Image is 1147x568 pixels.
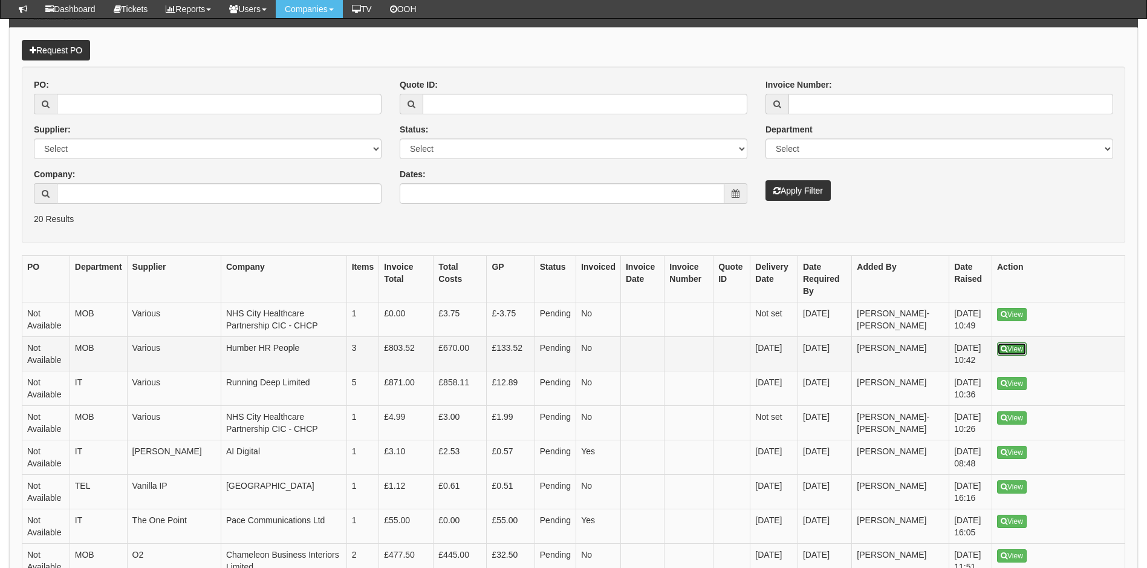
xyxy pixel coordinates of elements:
label: Supplier: [34,123,71,135]
td: Pending [535,475,576,509]
td: [DATE] 16:05 [949,509,992,544]
td: Not Available [22,475,70,509]
td: Humber HR People [221,337,346,371]
th: Department [70,256,127,302]
td: Pending [535,371,576,406]
label: Invoice Number: [765,79,832,91]
td: Yes [576,440,621,475]
td: 1 [346,475,379,509]
td: No [576,475,621,509]
td: Not Available [22,440,70,475]
td: £0.00 [434,509,487,544]
td: [DATE] 10:49 [949,302,992,337]
td: £670.00 [434,337,487,371]
label: Dates: [400,168,426,180]
th: Company [221,256,346,302]
td: [DATE] [750,371,798,406]
th: Added By [852,256,949,302]
td: [DATE] 16:16 [949,475,992,509]
td: [DATE] 10:36 [949,371,992,406]
td: £55.00 [379,509,434,544]
td: £0.57 [487,440,535,475]
td: Not Available [22,406,70,440]
td: £2.53 [434,440,487,475]
td: £12.89 [487,371,535,406]
td: No [576,406,621,440]
td: £871.00 [379,371,434,406]
td: £133.52 [487,337,535,371]
td: [DATE] [750,440,798,475]
td: Vanilla IP [127,475,221,509]
td: Pace Communications Ltd [221,509,346,544]
td: [PERSON_NAME]-[PERSON_NAME] [852,406,949,440]
td: Pending [535,337,576,371]
td: IT [70,509,127,544]
td: Pending [535,440,576,475]
p: 20 Results [34,213,1113,225]
label: Department [765,123,813,135]
td: Not Available [22,302,70,337]
td: [PERSON_NAME] [852,371,949,406]
label: Company: [34,168,75,180]
td: [DATE] [798,406,851,440]
th: Date Required By [798,256,851,302]
td: Pending [535,509,576,544]
label: PO: [34,79,49,91]
td: [PERSON_NAME] [852,509,949,544]
td: 1 [346,302,379,337]
td: Yes [576,509,621,544]
td: IT [70,371,127,406]
th: Quote ID [713,256,750,302]
td: Pending [535,406,576,440]
td: Not Available [22,509,70,544]
a: View [997,342,1027,356]
td: £0.51 [487,475,535,509]
td: £803.52 [379,337,434,371]
td: MOB [70,302,127,337]
td: Not set [750,302,798,337]
th: Action [992,256,1125,302]
td: NHS City Healthcare Partnership CIC - CHCP [221,406,346,440]
th: PO [22,256,70,302]
td: [DATE] [798,440,851,475]
td: TEL [70,475,127,509]
td: [DATE] 10:26 [949,406,992,440]
td: IT [70,440,127,475]
td: Various [127,337,221,371]
td: Not Available [22,371,70,406]
td: NHS City Healthcare Partnership CIC - CHCP [221,302,346,337]
td: [PERSON_NAME]-[PERSON_NAME] [852,302,949,337]
td: [DATE] [798,337,851,371]
a: View [997,515,1027,528]
td: 3 [346,337,379,371]
th: Invoice Number [664,256,713,302]
label: Status: [400,123,428,135]
td: [DATE] [750,337,798,371]
td: [DATE] [798,509,851,544]
a: View [997,377,1027,390]
td: £0.61 [434,475,487,509]
td: 1 [346,509,379,544]
td: [DATE] [798,475,851,509]
td: [DATE] 10:42 [949,337,992,371]
th: Date Raised [949,256,992,302]
a: View [997,411,1027,425]
td: [DATE] [750,475,798,509]
td: [PERSON_NAME] [127,440,221,475]
td: £1.12 [379,475,434,509]
th: Status [535,256,576,302]
a: View [997,308,1027,321]
td: £1.99 [487,406,535,440]
th: Supplier [127,256,221,302]
a: View [997,446,1027,459]
th: Invoice Total [379,256,434,302]
td: MOB [70,406,127,440]
td: Various [127,302,221,337]
th: Invoice Date [620,256,664,302]
a: View [997,480,1027,494]
th: Invoiced [576,256,621,302]
td: Not set [750,406,798,440]
td: £0.00 [379,302,434,337]
td: No [576,371,621,406]
td: No [576,337,621,371]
